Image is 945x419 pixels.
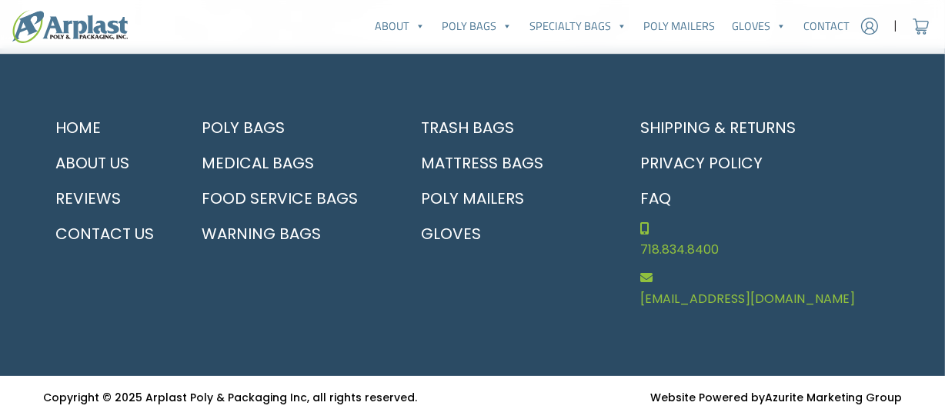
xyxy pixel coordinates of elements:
[43,145,171,181] a: About Us
[723,11,794,42] a: Gloves
[628,110,902,145] a: Shipping & Returns
[433,11,520,42] a: Poly Bags
[521,11,635,42] a: Specialty Bags
[409,145,609,181] a: Mattress Bags
[409,110,609,145] a: Trash Bags
[628,216,902,265] a: 718.834.8400
[628,265,902,314] a: [EMAIL_ADDRESS][DOMAIN_NAME]
[43,216,171,251] a: Contact Us
[189,110,390,145] a: Poly Bags
[628,181,902,216] a: FAQ
[409,216,609,251] a: Gloves
[12,10,128,43] img: logo
[189,216,390,251] a: Warning Bags
[795,11,858,42] a: Contact
[189,181,390,216] a: Food Service Bags
[43,390,417,405] small: Copyright © 2025 Arplast Poly & Packaging Inc, all rights reserved.
[43,110,171,145] a: Home
[366,11,433,42] a: About
[409,181,609,216] a: Poly Mailers
[650,390,902,405] small: Website Powered by
[189,145,390,181] a: Medical Bags
[765,390,902,405] a: Azurite Marketing Group
[628,145,902,181] a: Privacy Policy
[893,17,897,35] span: |
[635,11,723,42] a: Poly Mailers
[43,181,171,216] a: Reviews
